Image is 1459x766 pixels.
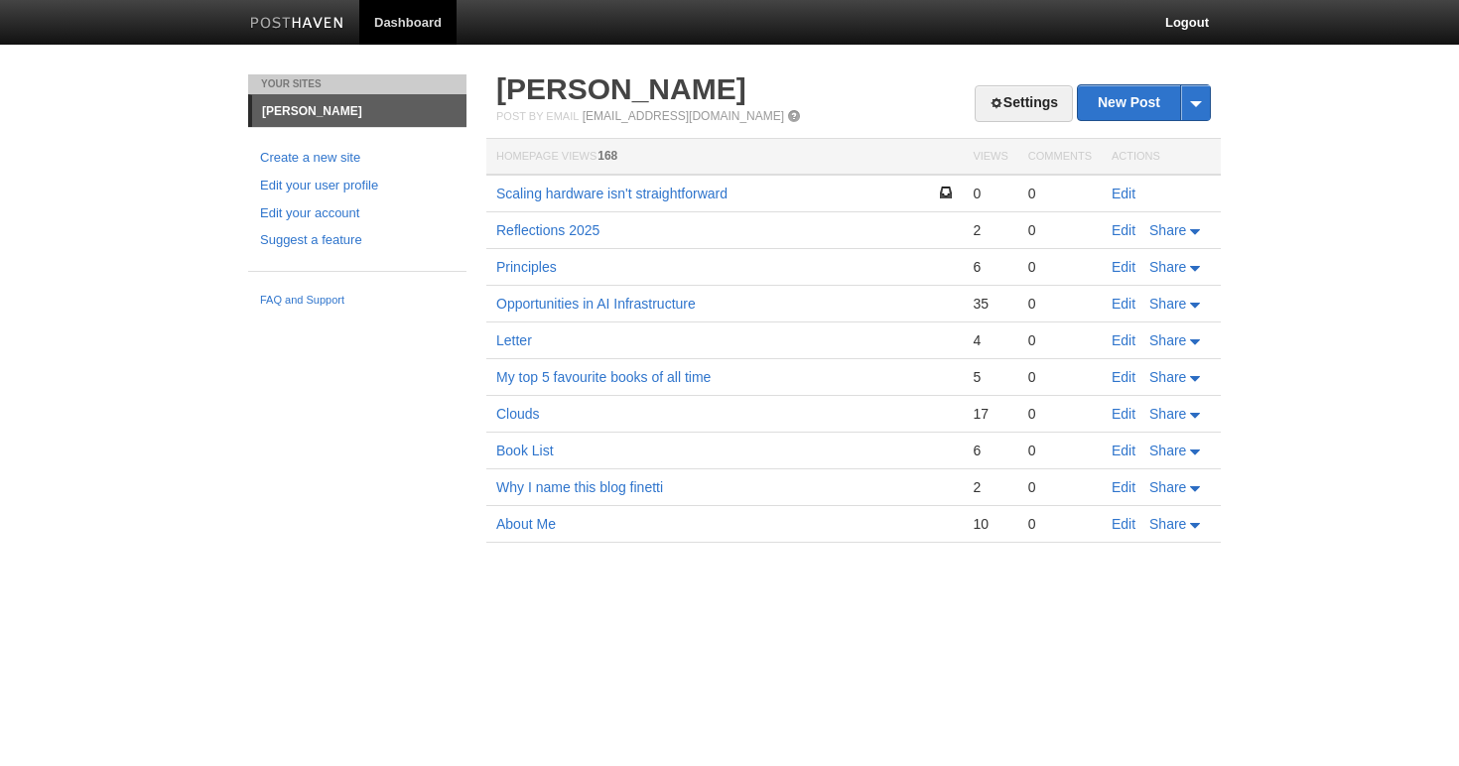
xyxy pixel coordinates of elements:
span: 168 [597,149,617,163]
div: 0 [1028,442,1092,459]
div: 0 [1028,515,1092,533]
a: Edit [1112,479,1135,495]
th: Homepage Views [486,139,963,176]
div: 10 [973,515,1007,533]
div: 0 [1028,478,1092,496]
div: 0 [1028,221,1092,239]
a: FAQ and Support [260,292,455,310]
a: [EMAIL_ADDRESS][DOMAIN_NAME] [583,109,784,123]
span: Share [1149,259,1186,275]
div: 35 [973,295,1007,313]
a: Settings [975,85,1073,122]
div: 6 [973,258,1007,276]
span: Share [1149,296,1186,312]
span: Post by Email [496,110,579,122]
a: About Me [496,516,556,532]
span: Share [1149,406,1186,422]
a: Edit [1112,259,1135,275]
th: Actions [1102,139,1221,176]
a: [PERSON_NAME] [252,95,466,127]
a: New Post [1078,85,1210,120]
a: Edit your account [260,203,455,224]
a: My top 5 favourite books of all time [496,369,711,385]
div: 0 [1028,258,1092,276]
span: Share [1149,516,1186,532]
div: 2 [973,221,1007,239]
a: Edit [1112,222,1135,238]
a: Create a new site [260,148,455,169]
a: Suggest a feature [260,230,455,251]
a: [PERSON_NAME] [496,72,746,105]
div: 0 [1028,405,1092,423]
a: Opportunities in AI Infrastructure [496,296,696,312]
th: Views [963,139,1017,176]
div: 5 [973,368,1007,386]
a: Edit [1112,186,1135,201]
a: Edit [1112,296,1135,312]
span: Share [1149,443,1186,458]
div: 0 [1028,185,1092,202]
div: 0 [1028,295,1092,313]
div: 6 [973,442,1007,459]
div: 0 [1028,368,1092,386]
a: Edit [1112,369,1135,385]
div: 0 [1028,331,1092,349]
span: Share [1149,332,1186,348]
a: Letter [496,332,532,348]
span: Share [1149,479,1186,495]
th: Comments [1018,139,1102,176]
a: Edit [1112,406,1135,422]
span: Share [1149,369,1186,385]
a: Edit [1112,443,1135,458]
span: Share [1149,222,1186,238]
a: Principles [496,259,557,275]
a: Edit your user profile [260,176,455,196]
div: 17 [973,405,1007,423]
a: Clouds [496,406,540,422]
a: Book List [496,443,554,458]
div: 2 [973,478,1007,496]
div: 4 [973,331,1007,349]
a: Scaling hardware isn't straightforward [496,186,728,201]
a: Edit [1112,516,1135,532]
li: Your Sites [248,74,466,94]
a: Why I name this blog finetti [496,479,663,495]
div: 0 [973,185,1007,202]
a: Edit [1112,332,1135,348]
img: Posthaven-bar [250,17,344,32]
a: Reflections 2025 [496,222,599,238]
